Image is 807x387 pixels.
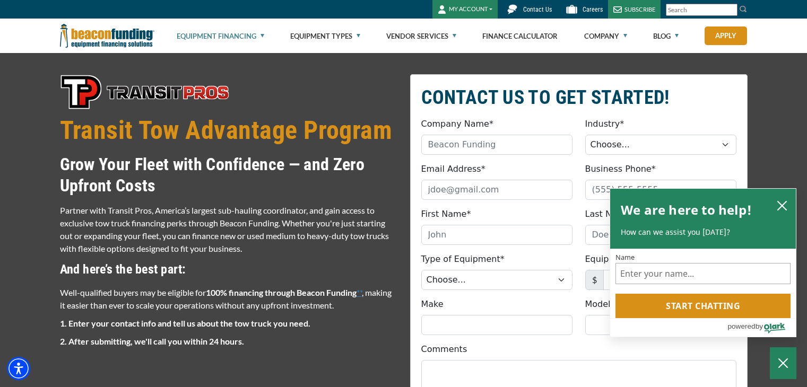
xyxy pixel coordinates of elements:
[770,347,796,379] button: Close Chatbox
[584,19,627,53] a: Company
[206,287,357,297] strong: 100% financing through Beacon Funding
[386,19,456,53] a: Vendor Services
[60,260,397,278] h4: And here’s the best part:
[603,270,736,290] input: 50,000
[60,74,230,110] img: Transit Pros Logo
[585,225,736,245] input: Doe
[621,199,752,221] h2: We are here to help!
[621,227,785,238] p: How can we assist you [DATE]?
[585,208,635,221] label: Last Name*
[653,19,679,53] a: Blog
[583,6,603,13] span: Careers
[60,19,154,53] img: Beacon Funding Corporation logo
[421,208,471,221] label: First Name*
[290,19,360,53] a: Equipment Types
[585,270,604,290] span: $
[585,163,656,175] label: Business Phone*
[705,27,747,45] a: Apply
[60,318,310,328] strong: 1. Enter your contact info and tell us about the tow truck you need.
[739,5,748,13] img: Search
[60,115,397,146] h1: Transit Tow Advantage Program
[727,320,755,333] span: powered
[610,188,796,338] div: olark chatbox
[421,135,572,155] input: Beacon Funding
[7,357,30,380] div: Accessibility Menu
[756,320,763,333] span: by
[60,204,397,255] p: Partner with Transit Pros, America’s largest sub-hauling coordinator, and gain access to exclusiv...
[421,343,467,356] label: Comments
[615,254,791,261] label: Name
[727,319,796,337] a: Powered by Olark
[585,298,611,311] label: Model
[615,294,791,318] button: Start chatting
[666,4,737,16] input: Search
[615,263,791,284] input: Name
[774,198,791,213] button: close chatbox
[421,163,485,175] label: Email Address*
[60,154,397,196] h3: Grow Your Fleet with Confidence — and Zero Upfront Costs
[60,286,397,312] p: Well-qualified buyers may be eligible for , making it easier than ever to scale your operations w...
[585,180,736,200] input: (555) 555-5555
[585,118,624,130] label: Industry*
[60,336,244,346] strong: 2. After submitting, we'll call you within 24 hours.
[585,253,657,266] label: Equipment Cost*
[421,298,444,311] label: Make
[421,85,736,110] h2: CONTACT US TO GET STARTED!
[177,19,264,53] a: Equipment Financing
[726,6,735,14] a: Clear search text
[421,225,572,245] input: John
[421,118,493,130] label: Company Name*
[421,180,572,200] input: jdoe@gmail.com
[421,253,505,266] label: Type of Equipment*
[482,19,558,53] a: Finance Calculator
[523,6,552,13] span: Contact Us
